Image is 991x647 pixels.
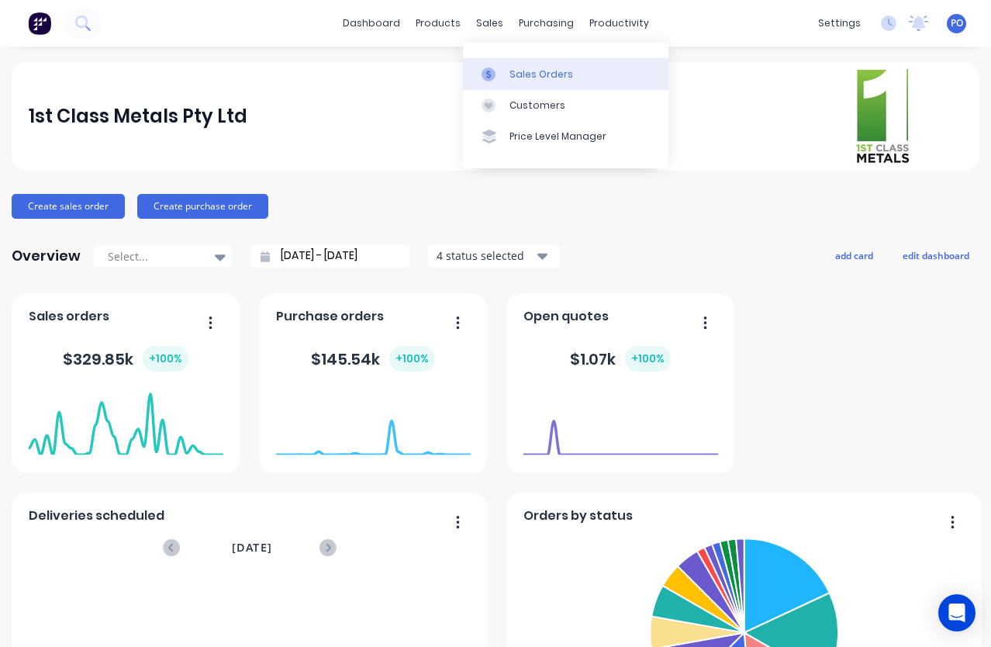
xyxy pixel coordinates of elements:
span: Purchase orders [276,307,384,326]
a: dashboard [335,12,408,35]
div: productivity [582,12,657,35]
button: Create sales order [12,194,125,219]
div: $ 329.85k [63,346,188,372]
div: Overview [12,240,81,272]
div: 1st Class Metals Pty Ltd [29,101,247,132]
div: 4 status selected [437,247,534,264]
a: Customers [463,90,668,121]
img: 1st Class Metals Pty Ltd [854,67,911,166]
img: Factory [28,12,51,35]
div: $ 145.54k [311,346,435,372]
div: Open Intercom Messenger [938,594,975,631]
span: Open quotes [523,307,609,326]
button: 4 status selected [428,244,560,268]
button: edit dashboard [893,245,979,265]
div: Customers [509,99,565,112]
div: + 100 % [143,346,188,372]
span: PO [951,16,963,30]
div: products [408,12,468,35]
div: $ 1.07k [570,346,671,372]
div: purchasing [511,12,582,35]
div: Price Level Manager [509,130,606,144]
a: Sales Orders [463,58,668,89]
div: sales [468,12,511,35]
span: Sales orders [29,307,109,326]
button: add card [825,245,883,265]
button: Create purchase order [137,194,268,219]
a: Price Level Manager [463,121,668,152]
span: [DATE] [232,539,272,556]
div: + 100 % [389,346,435,372]
div: settings [810,12,868,35]
div: + 100 % [625,346,671,372]
div: Sales Orders [509,67,573,81]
